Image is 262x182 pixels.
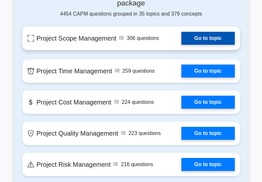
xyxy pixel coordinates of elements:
[181,158,234,171] a: Go to topic
[181,127,234,140] a: Go to topic
[181,65,234,78] a: Go to topic
[181,96,234,109] a: Go to topic
[181,32,234,45] a: Go to topic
